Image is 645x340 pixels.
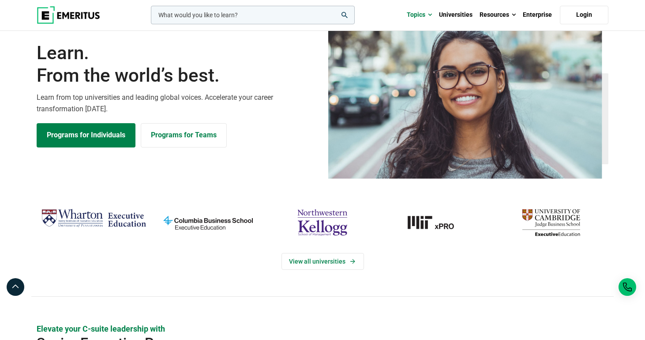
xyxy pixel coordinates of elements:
[151,6,355,24] input: woocommerce-product-search-field-0
[499,205,604,240] img: cambridge-judge-business-school
[384,205,490,240] a: MIT-xPRO
[37,64,317,87] span: From the world’s best.
[328,17,602,179] img: Learn from the world's best
[560,6,608,24] a: Login
[41,205,146,231] img: Wharton Executive Education
[384,205,490,240] img: MIT xPRO
[141,123,227,147] a: Explore for Business
[37,323,608,334] p: Elevate your C-suite leadership with
[281,253,364,270] a: View Universities
[37,92,317,114] p: Learn from top universities and leading global voices. Accelerate your career transformation [DATE].
[37,42,317,87] h1: Learn.
[155,205,261,240] img: columbia-business-school
[37,123,135,147] a: Explore Programs
[270,205,375,240] img: northwestern-kellogg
